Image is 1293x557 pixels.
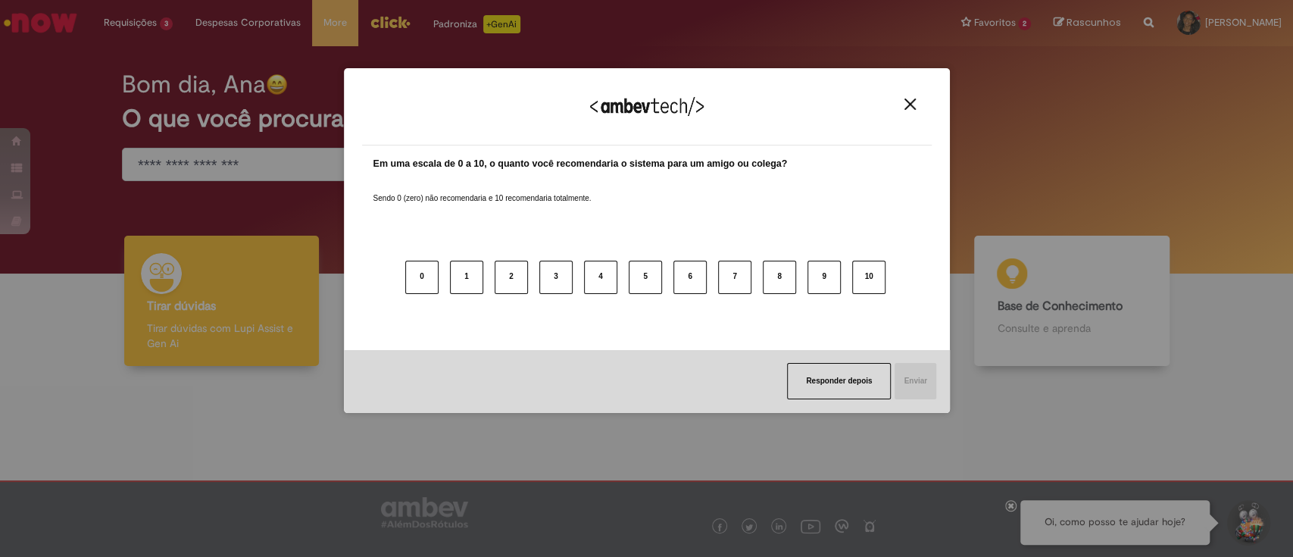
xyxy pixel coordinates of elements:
[787,363,891,399] button: Responder depois
[900,98,920,111] button: Close
[373,175,592,204] label: Sendo 0 (zero) não recomendaria e 10 recomendaria totalmente.
[763,261,796,294] button: 8
[450,261,483,294] button: 1
[539,261,573,294] button: 3
[904,99,916,110] img: Close
[495,261,528,294] button: 2
[584,261,617,294] button: 4
[629,261,662,294] button: 5
[852,261,885,294] button: 10
[718,261,751,294] button: 7
[673,261,707,294] button: 6
[590,97,704,116] img: Logo Ambevtech
[405,261,439,294] button: 0
[807,261,841,294] button: 9
[373,157,788,171] label: Em uma escala de 0 a 10, o quanto você recomendaria o sistema para um amigo ou colega?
